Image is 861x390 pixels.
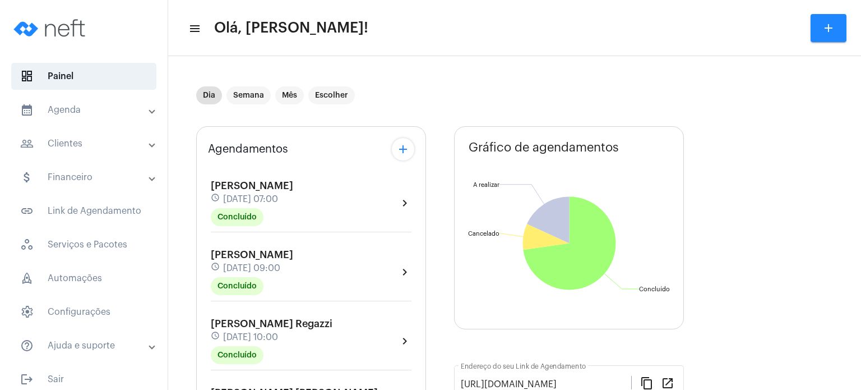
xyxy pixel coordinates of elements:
[468,231,499,237] text: Cancelado
[20,171,150,184] mat-panel-title: Financeiro
[211,262,221,274] mat-icon: schedule
[211,277,263,295] mat-chip: Concluído
[211,193,221,205] mat-icon: schedule
[11,198,156,224] span: Link de Agendamento
[275,86,304,104] mat-chip: Mês
[11,299,156,325] span: Configurações
[7,332,168,359] mat-expansion-panel-header: sidenav iconAjuda e suporte
[822,21,835,35] mat-icon: add
[9,6,93,51] img: logo-neft-novo-2.png
[20,171,34,184] mat-icon: sidenav icon
[20,272,34,285] span: sidenav icon
[20,137,34,150] mat-icon: sidenav icon
[640,376,654,389] mat-icon: content_copy
[20,238,34,251] span: sidenav icon
[211,346,263,364] mat-chip: Concluído
[196,86,222,104] mat-chip: Dia
[226,86,271,104] mat-chip: Semana
[7,97,168,123] mat-expansion-panel-header: sidenav iconAgenda
[20,373,34,386] mat-icon: sidenav icon
[214,19,368,37] span: Olá, [PERSON_NAME]!
[473,182,499,188] text: A realizar
[223,263,280,273] span: [DATE] 09:00
[461,379,631,389] input: Link
[398,265,411,279] mat-icon: chevron_right
[639,286,670,292] text: Concluído
[20,103,34,117] mat-icon: sidenav icon
[20,103,150,117] mat-panel-title: Agenda
[11,231,156,258] span: Serviços e Pacotes
[20,339,150,352] mat-panel-title: Ajuda e suporte
[398,334,411,348] mat-icon: chevron_right
[469,141,619,154] span: Gráfico de agendamentos
[223,194,278,204] span: [DATE] 07:00
[223,332,278,342] span: [DATE] 10:00
[20,70,34,83] span: sidenav icon
[211,319,332,329] span: [PERSON_NAME] Regazzi
[396,143,410,156] mat-icon: add
[20,204,34,218] mat-icon: sidenav icon
[398,196,411,210] mat-icon: chevron_right
[7,164,168,191] mat-expansion-panel-header: sidenav iconFinanceiro
[20,339,34,352] mat-icon: sidenav icon
[208,143,288,155] span: Agendamentos
[211,181,293,191] span: [PERSON_NAME]
[20,305,34,319] span: sidenav icon
[211,208,263,226] mat-chip: Concluído
[211,250,293,260] span: [PERSON_NAME]
[11,63,156,90] span: Painel
[11,265,156,292] span: Automações
[661,376,674,389] mat-icon: open_in_new
[188,22,200,35] mat-icon: sidenav icon
[211,331,221,343] mat-icon: schedule
[308,86,355,104] mat-chip: Escolher
[7,130,168,157] mat-expansion-panel-header: sidenav iconClientes
[20,137,150,150] mat-panel-title: Clientes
